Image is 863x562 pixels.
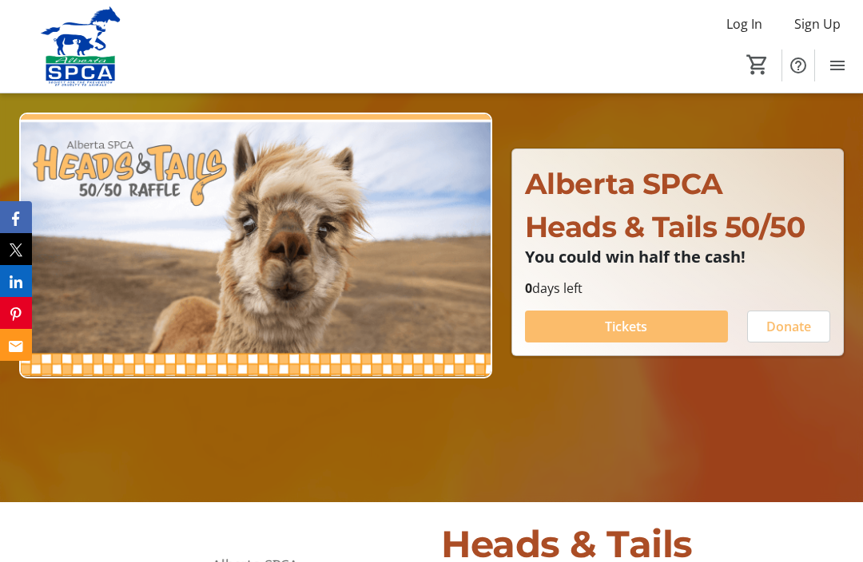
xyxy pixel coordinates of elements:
[726,14,762,34] span: Log In
[714,11,775,37] button: Log In
[19,113,492,378] img: Campaign CTA Media Photo
[821,49,853,81] button: Menu
[743,50,772,79] button: Cart
[525,279,830,298] p: days left
[605,317,647,336] span: Tickets
[782,49,814,81] button: Help
[525,279,532,297] span: 0
[781,11,853,37] button: Sign Up
[766,317,811,336] span: Donate
[525,248,830,266] p: You could win half the cash!
[10,6,152,86] img: Alberta SPCA's Logo
[794,14,841,34] span: Sign Up
[747,311,830,342] button: Donate
[525,166,723,201] span: Alberta SPCA
[525,311,728,342] button: Tickets
[525,209,805,244] span: Heads & Tails 50/50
